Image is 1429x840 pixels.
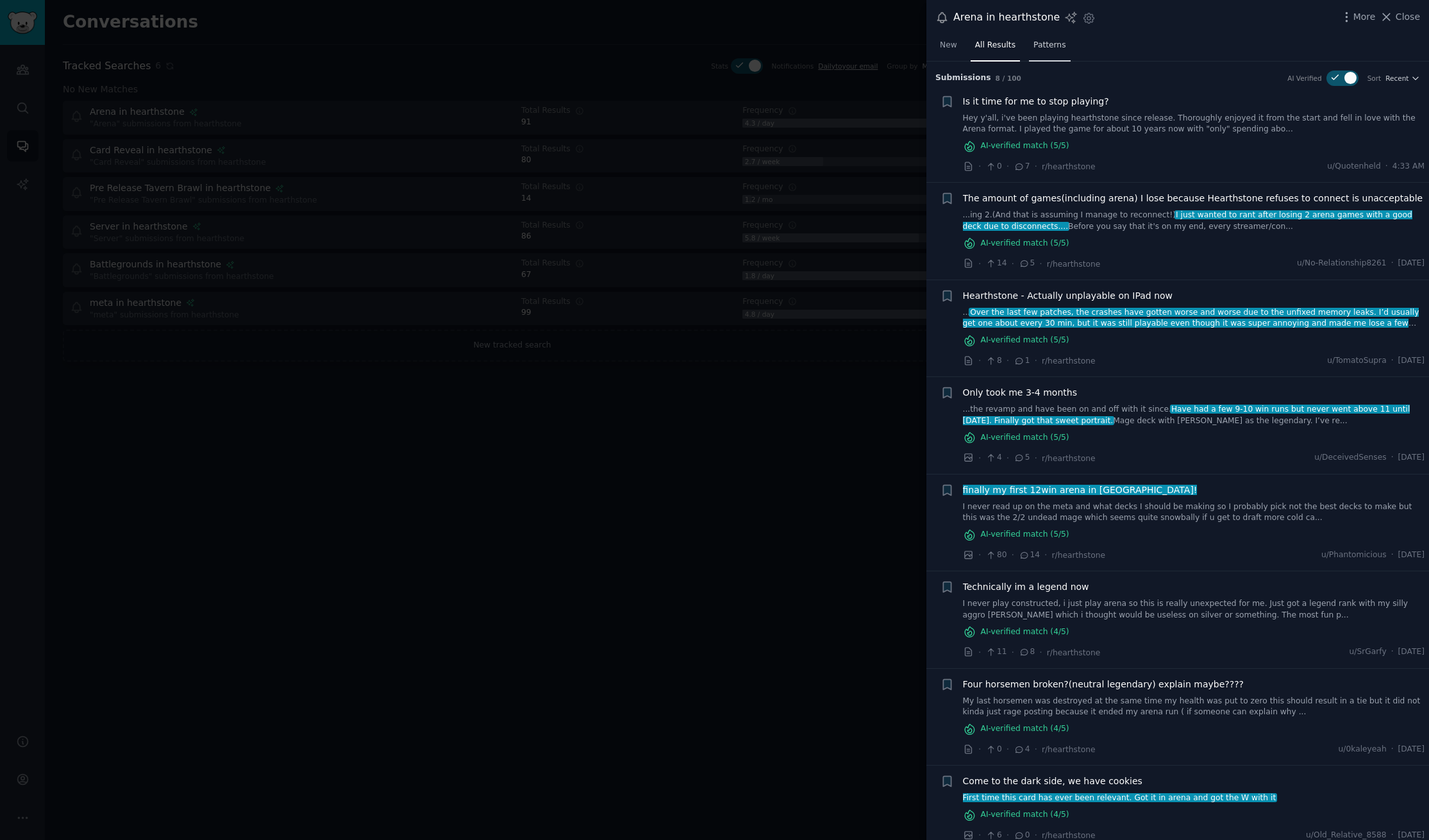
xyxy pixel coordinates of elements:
span: [DATE] [1398,646,1425,658]
button: Close [1380,10,1420,24]
span: New [940,40,957,51]
span: 7 [1014,161,1030,172]
span: Have had a few 9-10 win runs but never went above 11 until [DATE]. Finally got that sweet portrait. [963,405,1410,425]
span: Four horsemen broken?(neutral legendary) explain maybe???? [963,678,1244,691]
span: u/DeceivedSenses [1314,452,1386,464]
span: Submission s [935,72,991,84]
div: AI Verified [1287,74,1321,83]
span: All Results [975,40,1015,51]
span: AI-verified match ( 4 /5) [981,723,1069,735]
a: The amount of games(including arena) I lose because Hearthstone refuses to connect is unacceptable [963,192,1423,205]
span: r/hearthstone [1042,357,1096,365]
button: Recent [1385,74,1420,83]
span: · [1012,548,1014,562]
a: I never play constructed, i just play arena so this is really unexpected for me. Just got a legen... [963,598,1425,621]
a: I never read up on the meta and what decks I should be making so I probably pick not the best dec... [963,501,1425,524]
span: · [1391,550,1394,561]
span: · [978,548,981,562]
span: More [1353,10,1376,24]
span: · [978,451,981,465]
span: 8 [985,355,1001,367]
span: · [1385,161,1388,172]
span: · [978,257,981,271]
span: Close [1396,10,1420,24]
span: r/hearthstone [1047,648,1101,657]
span: r/hearthstone [1042,454,1096,463]
span: 80 [985,550,1007,561]
button: More [1340,10,1376,24]
span: Recent [1385,74,1408,83]
span: r/hearthstone [1042,831,1096,840]
span: · [978,354,981,367]
span: AI-verified match ( 4 /5) [981,626,1069,638]
span: AI-verified match ( 5 /5) [981,529,1069,541]
span: 4 [985,452,1001,464]
a: Is it time for me to stop playing? [963,95,1109,108]
span: Only took me 3-4 months [963,386,1077,399]
a: finally my first 12win arena in [GEOGRAPHIC_DATA]! [963,483,1198,497]
span: · [1391,646,1394,658]
span: First time this card has ever been relevant. Got it in arena and got the W with it [962,793,1277,802]
span: u/No-Relationship8261 [1297,258,1387,269]
a: ...ing 2.(And that is assuming I manage to reconnect!)I just wanted to rant after losing 2 arena ... [963,210,1425,232]
span: AI-verified match ( 5 /5) [981,140,1069,152]
span: 0 [985,744,1001,755]
a: New [935,35,962,62]
div: Sort [1367,74,1382,83]
a: My last horsemen was destroyed at the same time my health was put to zero this should result in a... [963,696,1425,718]
span: · [1044,548,1047,562]
span: · [1007,451,1009,465]
span: · [978,646,981,659]
span: 4 [1014,744,1030,755]
span: u/SrGarfy [1350,646,1387,658]
span: · [1391,744,1394,755]
span: 4:33 AM [1392,161,1425,172]
a: Hey y'all, i've been playing hearthstone since release. Thoroughly enjoyed it from the start and ... [963,113,1425,135]
span: r/hearthstone [1052,551,1106,560]
span: u/Phantomicious [1321,550,1387,561]
span: · [978,160,981,173]
span: AI-verified match ( 4 /5) [981,809,1069,821]
span: · [1035,160,1037,173]
span: 14 [985,258,1007,269]
span: Over the last few patches, the crashes have gotten worse and worse due to the unfixed memory leak... [963,308,1419,339]
span: AI-verified match ( 5 /5) [981,432,1069,444]
span: · [1007,354,1009,367]
span: AI-verified match ( 5 /5) [981,238,1069,249]
a: Patterns [1029,35,1070,62]
a: ...Over the last few patches, the crashes have gotten worse and worse due to the unfixed memory l... [963,307,1425,330]
a: All Results [971,35,1020,62]
span: 11 [985,646,1007,658]
span: · [1007,160,1009,173]
span: · [1391,355,1394,367]
span: · [1039,646,1042,659]
span: · [1391,258,1394,269]
span: AI-verified match ( 5 /5) [981,335,1069,346]
span: Patterns [1033,40,1065,51]
span: [DATE] [1398,452,1425,464]
span: · [1012,646,1014,659]
span: 14 [1019,550,1040,561]
a: Hearthstone - Actually unplayable on IPad now [963,289,1173,303]
div: Arena in hearthstone [953,10,1060,26]
a: First time this card has ever been relevant. Got it in arena and got the W with it [963,793,1425,804]
span: · [1035,354,1037,367]
a: Technically im a legend now [963,580,1089,594]
span: · [978,743,981,756]
span: 0 [985,161,1001,172]
a: Come to the dark side, we have cookies [963,775,1142,788]
span: r/hearthstone [1042,745,1096,754]
span: [DATE] [1398,258,1425,269]
span: · [1012,257,1014,271]
span: · [1035,451,1037,465]
span: u/Quotenheld [1327,161,1380,172]
span: u/TomatoSupra [1327,355,1386,367]
span: finally my first 12win arena in [GEOGRAPHIC_DATA]! [962,485,1198,495]
span: [DATE] [1398,550,1425,561]
span: 1 [1014,355,1030,367]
